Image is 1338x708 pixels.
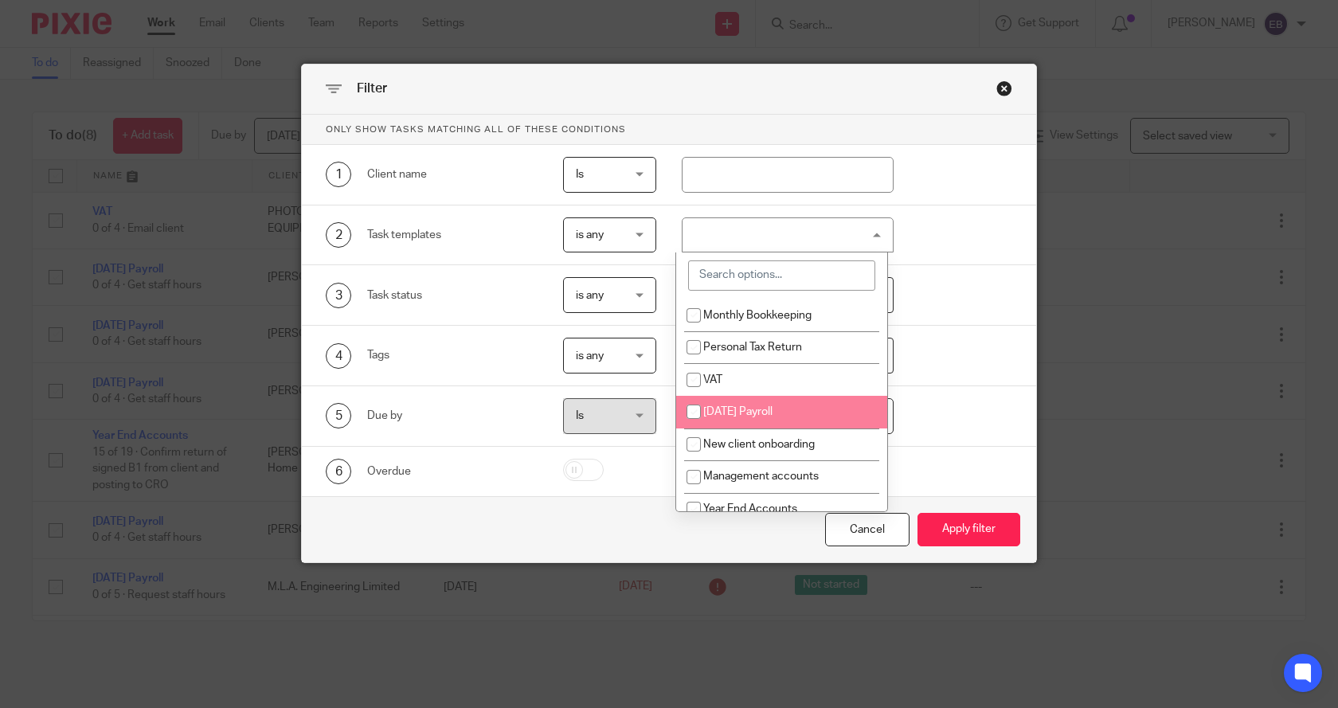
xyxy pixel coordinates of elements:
[825,513,910,547] div: Close this dialog window
[576,410,584,421] span: Is
[326,283,351,308] div: 3
[703,471,819,482] span: Management accounts
[367,347,538,363] div: Tags
[703,310,812,321] span: Monthly Bookkeeping
[326,459,351,484] div: 6
[326,343,351,369] div: 4
[367,288,538,303] div: Task status
[576,169,584,180] span: Is
[326,222,351,248] div: 2
[996,80,1012,96] div: Close this dialog window
[703,439,815,450] span: New client onboarding
[703,342,802,353] span: Personal Tax Return
[703,503,797,514] span: Year End Accounts
[326,162,351,187] div: 1
[688,260,875,291] input: Search options...
[357,82,387,95] span: Filter
[576,350,604,362] span: is any
[576,290,604,301] span: is any
[367,227,538,243] div: Task templates
[703,374,722,385] span: VAT
[367,166,538,182] div: Client name
[326,403,351,428] div: 5
[367,408,538,424] div: Due by
[367,464,538,479] div: Overdue
[576,229,604,241] span: is any
[917,513,1020,547] button: Apply filter
[703,406,773,417] span: [DATE] Payroll
[302,115,1036,145] p: Only show tasks matching all of these conditions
